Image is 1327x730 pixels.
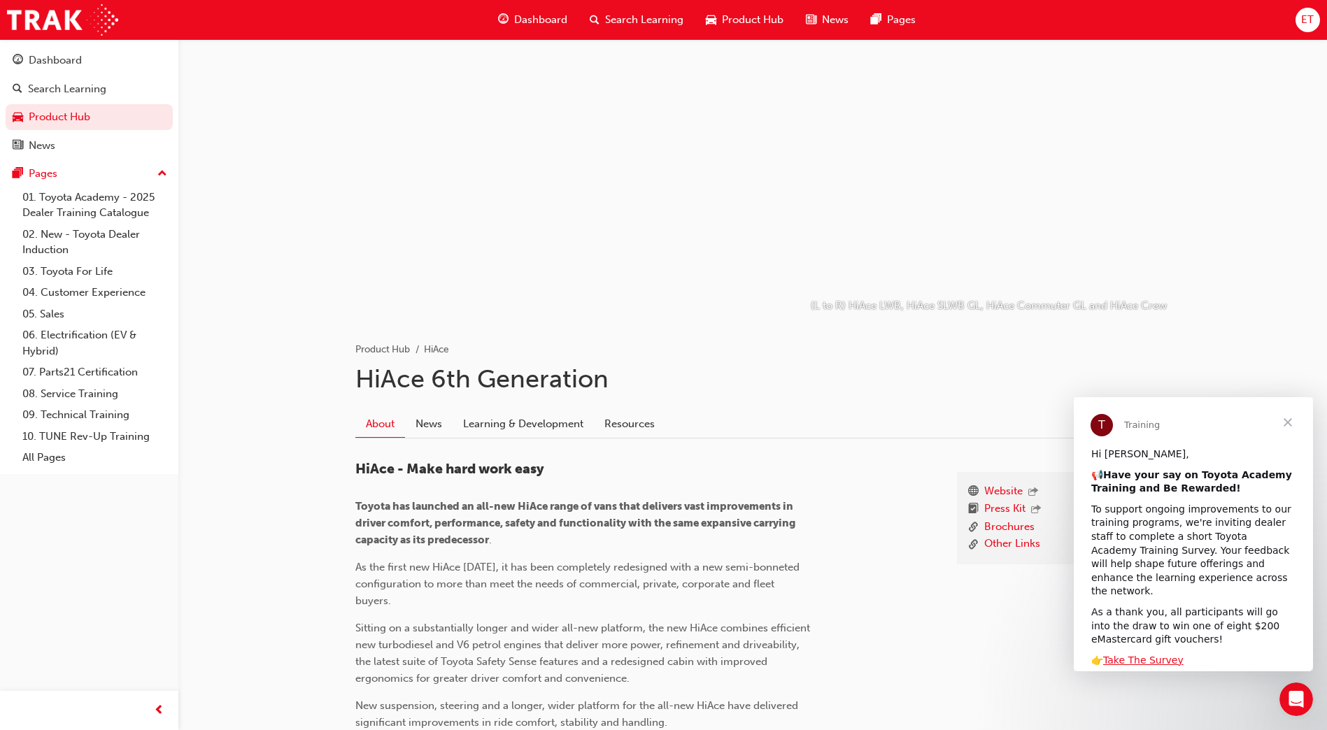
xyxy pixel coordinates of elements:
[13,140,23,152] span: news-icon
[355,561,802,607] span: As the first new HiAce [DATE], it has been completely redesigned with a new semi-bonneted configu...
[984,501,1026,519] a: Press Kit
[695,6,795,34] a: car-iconProduct Hub
[706,11,716,29] span: car-icon
[154,702,164,720] span: prev-icon
[860,6,927,34] a: pages-iconPages
[424,342,449,358] li: HiAce
[605,12,683,28] span: Search Learning
[157,165,167,183] span: up-icon
[17,426,173,448] a: 10. TUNE Rev-Up Training
[590,11,599,29] span: search-icon
[453,410,594,437] a: Learning & Development
[6,161,173,187] button: Pages
[806,11,816,29] span: news-icon
[968,536,979,553] span: link-icon
[722,12,783,28] span: Product Hub
[579,6,695,34] a: search-iconSearch Learning
[1028,487,1038,499] span: outbound-icon
[13,55,23,67] span: guage-icon
[17,324,173,362] a: 06. Electrification (EV & Hybrid)
[355,699,801,729] span: New suspension, steering and a longer, wider platform for the all-new HiAce have delivered signif...
[1279,682,1313,716] iframe: Intercom live chat
[6,45,173,161] button: DashboardSearch LearningProduct HubNews
[13,168,23,180] span: pages-icon
[13,83,22,96] span: search-icon
[968,501,979,519] span: booktick-icon
[355,500,797,546] span: Toyota has launched an all-new HiAce range of vans that delivers vast improvements in driver comf...
[968,519,979,536] span: link-icon
[17,261,173,282] a: 03. Toyota For Life
[17,303,173,325] a: 05. Sales
[29,166,57,182] div: Pages
[17,282,173,303] a: 04. Customer Experience
[1031,504,1041,516] span: outbound-icon
[29,138,55,154] div: News
[594,410,665,437] a: Resources
[17,447,173,468] a: All Pages
[6,76,173,102] a: Search Learning
[489,534,492,546] span: .
[968,483,979,501] span: www-icon
[6,133,173,159] a: News
[514,12,567,28] span: Dashboard
[355,343,410,355] a: Product Hub
[984,483,1023,501] a: Website
[29,52,82,69] div: Dashboard
[355,461,544,477] span: HiAce - Make hard work easy
[17,224,173,261] a: 02. New - Toyota Dealer Induction
[28,81,106,97] div: Search Learning
[13,111,23,124] span: car-icon
[1296,8,1320,32] button: ET
[811,298,1167,314] p: (L to R) HiAce LWB, HiAce SLWB GL, HiAce Commuter GL and HiAce Crew
[1301,12,1314,28] span: ET
[871,11,881,29] span: pages-icon
[822,12,849,28] span: News
[17,383,173,405] a: 08. Service Training
[17,187,173,224] a: 01. Toyota Academy - 2025 Dealer Training Catalogue
[487,6,579,34] a: guage-iconDashboard
[7,4,118,36] img: Trak
[6,48,173,73] a: Dashboard
[355,364,1150,394] h1: HiAce 6th Generation
[887,12,916,28] span: Pages
[6,104,173,130] a: Product Hub
[17,404,173,426] a: 09. Technical Training
[405,410,453,437] a: News
[355,410,405,438] a: About
[1074,397,1313,671] iframe: Intercom live chat message
[17,362,173,383] a: 07. Parts21 Certification
[498,11,509,29] span: guage-icon
[984,519,1035,536] a: Brochures
[984,536,1040,553] a: Other Links
[355,622,813,685] span: Sitting on a substantially longer and wider all-new platform, the new HiAce combines efficient ne...
[795,6,860,34] a: news-iconNews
